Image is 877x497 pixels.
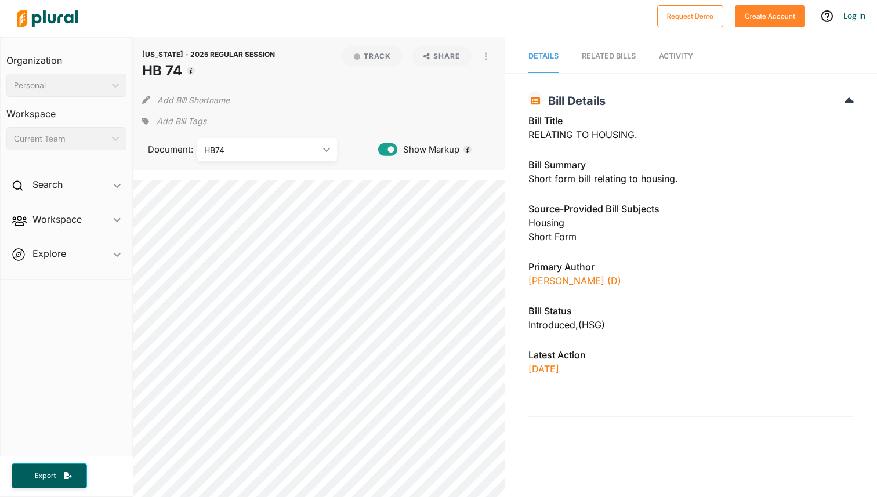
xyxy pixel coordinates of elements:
[342,46,403,66] button: Track
[528,158,854,172] h3: Bill Summary
[528,216,854,230] div: Housing
[659,40,693,73] a: Activity
[528,158,854,193] div: Short form bill relating to housing.
[6,97,126,122] h3: Workspace
[142,60,275,81] h1: HB 74
[186,66,196,76] div: Tooltip anchor
[142,143,183,156] span: Document:
[582,319,601,331] span: HSG
[735,5,805,27] button: Create Account
[157,115,206,127] span: Add Bill Tags
[157,90,230,109] button: Add Bill Shortname
[528,230,854,244] div: Short Form
[528,318,854,332] div: Introduced , ( )
[6,43,126,69] h3: Organization
[528,260,854,274] h3: Primary Author
[14,133,107,145] div: Current Team
[27,471,64,481] span: Export
[582,50,636,61] div: RELATED BILLS
[407,46,476,66] button: Share
[14,79,107,92] div: Personal
[412,46,472,66] button: Share
[528,40,559,73] a: Details
[657,9,723,21] a: Request Demo
[582,40,636,73] a: RELATED BILLS
[528,52,559,60] span: Details
[32,178,63,191] h2: Search
[12,463,87,488] button: Export
[843,10,865,21] a: Log In
[528,202,854,216] h3: Source-Provided Bill Subjects
[659,52,693,60] span: Activity
[397,143,459,156] span: Show Markup
[542,94,606,108] span: Bill Details
[657,5,723,27] button: Request Demo
[528,362,854,376] p: [DATE]
[142,113,206,130] div: Add tags
[528,114,854,148] div: RELATING TO HOUSING.
[528,304,854,318] h3: Bill Status
[462,144,473,155] div: Tooltip anchor
[528,114,854,128] h3: Bill Title
[142,50,275,59] span: [US_STATE] - 2025 REGULAR SESSION
[528,275,621,286] a: [PERSON_NAME] (D)
[204,144,318,156] div: HB74
[528,348,854,362] h3: Latest Action
[735,9,805,21] a: Create Account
